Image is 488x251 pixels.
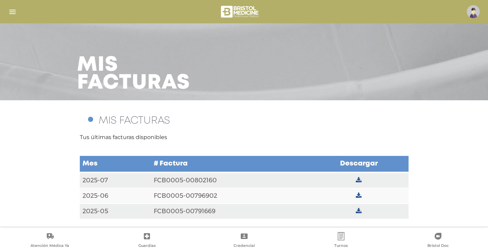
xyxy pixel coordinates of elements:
[220,3,261,20] img: bristol-medicine-blanco.png
[151,156,309,172] td: # Factura
[138,243,156,249] span: Guardias
[80,188,151,204] td: 2025-06
[99,116,170,125] span: MIS FACTURAS
[390,232,487,250] a: Bristol Doc
[334,243,348,249] span: Turnos
[427,243,449,249] span: Bristol Doc
[1,232,98,250] a: Atención Médica Ya
[80,204,151,219] td: 2025-05
[292,232,389,250] a: Turnos
[30,243,69,249] span: Atención Médica Ya
[309,156,408,172] td: Descargar
[151,172,309,188] td: FCB0005-00802160
[196,232,292,250] a: Credencial
[80,172,151,188] td: 2025-07
[80,133,409,141] p: Tus últimas facturas disponibles
[151,204,309,219] td: FCB0005-00791669
[234,243,255,249] span: Credencial
[151,188,309,204] td: FCB0005-00796902
[77,56,190,92] h3: Mis facturas
[8,8,17,16] img: Cober_menu-lines-white.svg
[467,5,480,18] img: profile-placeholder.svg
[98,232,195,250] a: Guardias
[80,156,151,172] td: Mes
